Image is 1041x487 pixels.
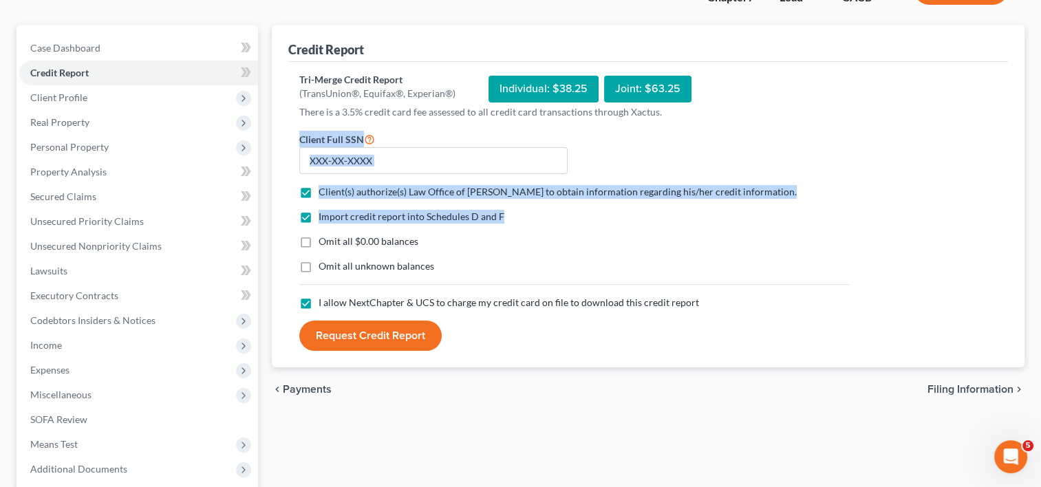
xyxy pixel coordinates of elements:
button: Request Credit Report [299,321,442,351]
iframe: Intercom live chat [994,440,1027,473]
span: Property Analysis [30,166,107,177]
span: Client Full SSN [299,133,364,145]
span: Payments [283,384,332,395]
span: Import credit report into Schedules D and F [319,210,504,222]
div: Credit Report [288,41,364,58]
span: Income [30,339,62,351]
span: Executory Contracts [30,290,118,301]
div: (TransUnion®, Equifax®, Experian®) [299,87,455,100]
span: Client(s) authorize(s) Law Office of [PERSON_NAME] to obtain information regarding his/her credit... [319,186,797,197]
a: Unsecured Priority Claims [19,209,258,234]
i: chevron_left [272,384,283,395]
i: chevron_right [1013,384,1024,395]
a: SOFA Review [19,407,258,432]
a: Unsecured Nonpriority Claims [19,234,258,259]
button: Filing Information chevron_right [927,384,1024,395]
span: Real Property [30,116,89,128]
span: Means Test [30,438,78,450]
span: Client Profile [30,91,87,103]
div: Individual: $38.25 [489,76,599,102]
p: There is a 3.5% credit card fee assessed to all credit card transactions through Xactus. [299,105,850,119]
div: Joint: $63.25 [604,76,691,102]
span: Unsecured Priority Claims [30,215,144,227]
span: Filing Information [927,384,1013,395]
span: Omit all unknown balances [319,260,434,272]
span: Case Dashboard [30,42,100,54]
span: Codebtors Insiders & Notices [30,314,155,326]
div: Tri-Merge Credit Report [299,73,455,87]
span: Unsecured Nonpriority Claims [30,240,162,252]
a: Executory Contracts [19,283,258,308]
span: Personal Property [30,141,109,153]
span: Expenses [30,364,69,376]
a: Credit Report [19,61,258,85]
button: chevron_left Payments [272,384,332,395]
span: Omit all $0.00 balances [319,235,418,247]
span: I allow NextChapter & UCS to charge my credit card on file to download this credit report [319,296,699,308]
input: XXX-XX-XXXX [299,147,568,175]
a: Property Analysis [19,160,258,184]
span: Miscellaneous [30,389,92,400]
span: 5 [1022,440,1033,451]
a: Lawsuits [19,259,258,283]
span: Secured Claims [30,191,96,202]
a: Case Dashboard [19,36,258,61]
span: Lawsuits [30,265,67,277]
span: SOFA Review [30,413,87,425]
a: Secured Claims [19,184,258,209]
span: Credit Report [30,67,89,78]
span: Additional Documents [30,463,127,475]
